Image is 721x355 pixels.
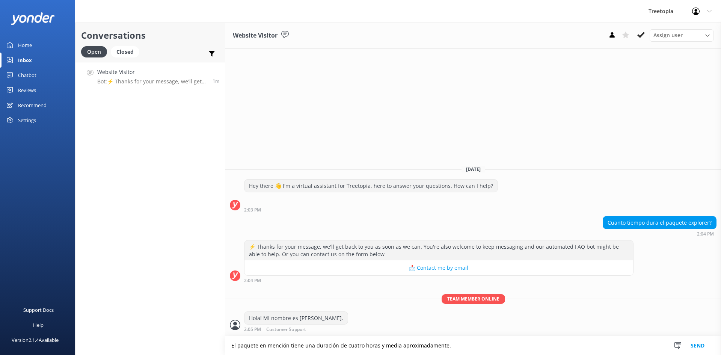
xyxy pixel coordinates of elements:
div: Recommend [18,98,47,113]
div: ⚡ Thanks for your message, we'll get back to you as soon as we can. You're also welcome to keep m... [244,240,633,260]
strong: 2:04 PM [244,278,261,283]
div: Hola! Mi nombre es [PERSON_NAME]. [244,312,348,325]
div: 02:03pm 20-Aug-2025 (UTC -06:00) America/Mexico_City [244,207,498,212]
img: yonder-white-logo.png [11,12,54,25]
div: Cuanto tiempo dura el paquete explorer? [603,216,716,229]
div: Open [81,46,107,57]
div: Support Docs [23,302,54,317]
span: [DATE] [462,166,485,172]
div: 02:05pm 20-Aug-2025 (UTC -06:00) America/Mexico_City [244,326,348,332]
span: Customer Support [266,327,306,332]
div: Assign User [650,29,713,41]
div: Hey there 👋 I'm a virtual assistant for Treetopia, here to answer your questions. How can I help? [244,180,498,192]
div: 02:04pm 20-Aug-2025 (UTC -06:00) America/Mexico_City [603,231,716,236]
span: Team member online [442,294,505,304]
button: Send [683,336,712,355]
p: Bot: ⚡ Thanks for your message, we'll get back to you as soon as we can. You're also welcome to k... [97,78,207,85]
div: Home [18,38,32,53]
div: Closed [111,46,139,57]
a: Open [81,47,111,56]
div: 02:04pm 20-Aug-2025 (UTC -06:00) America/Mexico_City [244,278,634,283]
div: Version 2.1.4 Available [12,332,59,347]
strong: 2:05 PM [244,327,261,332]
strong: 2:03 PM [244,208,261,212]
div: Inbox [18,53,32,68]
a: Website VisitorBot:⚡ Thanks for your message, we'll get back to you as soon as we can. You're als... [75,62,225,90]
strong: 2:04 PM [697,232,714,236]
h4: Website Visitor [97,68,207,76]
div: Help [33,317,44,332]
button: 📩 Contact me by email [244,260,633,275]
div: Chatbot [18,68,36,83]
span: Assign user [653,31,683,39]
h2: Conversations [81,28,219,42]
div: Settings [18,113,36,128]
a: Closed [111,47,143,56]
textarea: El paquete en mención tiene una duración de cuatro horas y media aproximadamente. [225,336,721,355]
div: Reviews [18,83,36,98]
span: 02:04pm 20-Aug-2025 (UTC -06:00) America/Mexico_City [213,78,219,84]
h3: Website Visitor [233,31,278,41]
